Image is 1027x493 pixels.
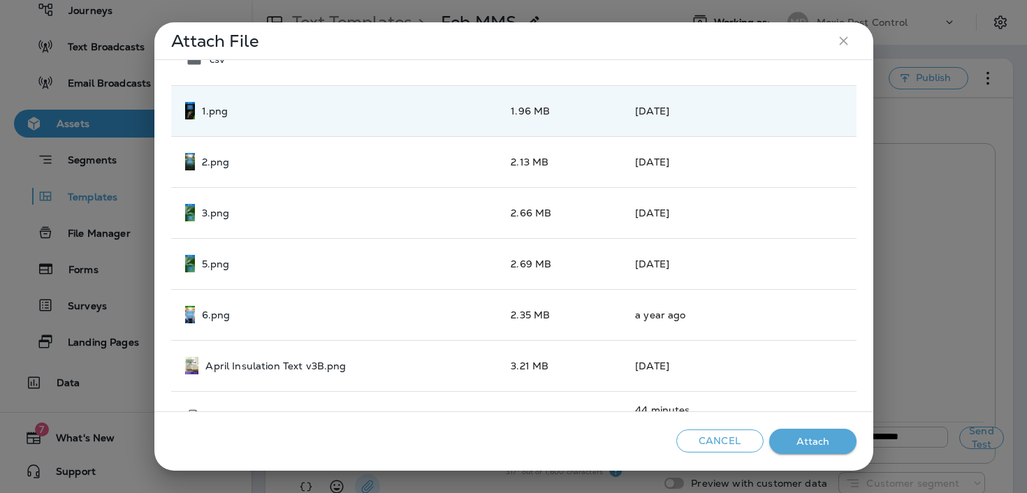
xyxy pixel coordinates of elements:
img: 3.png [185,204,195,221]
td: 2.66 MB [500,187,624,238]
td: 3.21 MB [500,340,624,391]
td: [DATE] [624,340,721,391]
td: [DATE] [624,136,721,187]
p: 5.png [202,258,230,270]
p: April Insulation Text v3B.png [205,360,346,371]
td: [DATE] [624,85,721,136]
p: 1.png [202,105,228,117]
td: 1.96 MB [500,85,624,136]
td: a year ago [624,289,721,340]
img: 6.png [185,306,195,323]
td: [DATE] [624,238,721,289]
td: 2.13 MB [500,136,624,187]
img: 1.png [185,102,195,119]
td: 2.35 MB [500,289,624,340]
td: 278 kB [500,391,624,442]
p: 3.png [202,207,230,219]
td: 44 minutes ago [624,391,721,442]
img: 2.png [185,153,195,170]
p: csv [210,54,225,65]
p: 2.png [202,156,230,168]
td: 2.69 MB [500,238,624,289]
p: Attach File [171,36,259,47]
p: 6.png [202,309,231,321]
button: Cancel [676,429,764,452]
button: Attach [769,429,857,455]
img: 5.png [185,255,195,272]
button: close [831,28,857,54]
img: April%20Insulation%20Text%20v3B.png [185,357,199,374]
td: [DATE] [624,187,721,238]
